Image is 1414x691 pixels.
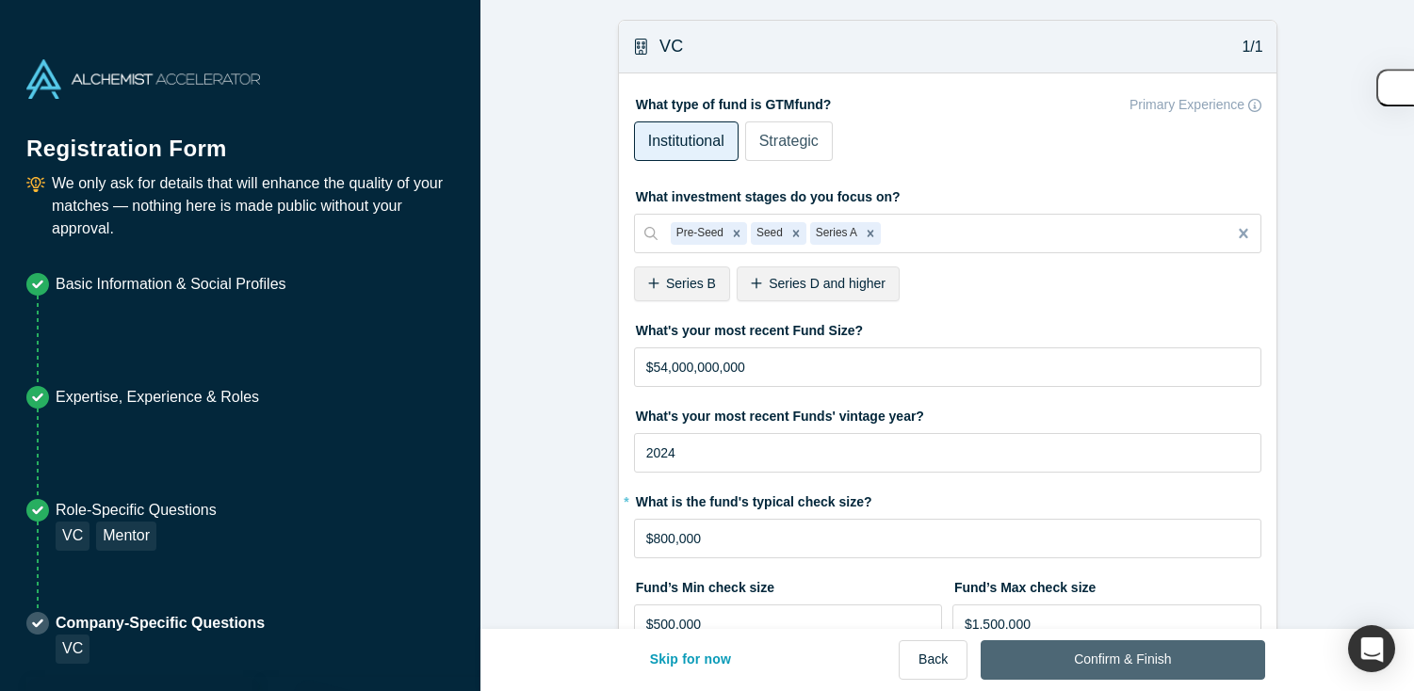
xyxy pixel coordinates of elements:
[634,314,1261,341] label: What's your most recent Fund Size?
[810,222,860,245] div: Series A
[634,400,1261,426] label: What's your most recent Funds' vintage year?
[634,486,1261,512] label: What is the fund's typical check size?
[786,222,806,245] div: Remove Seed
[952,604,1261,644] input: $
[634,266,730,301] div: Series B
[1232,36,1263,58] p: 1/1
[769,276,886,291] span: Series D and higher
[56,386,259,409] p: Expertise, Experience & Roles
[634,181,1261,207] label: What investment stages do you focus on?
[759,133,819,149] span: Strategic
[56,612,265,635] p: Company-Specific Questions
[26,59,260,99] img: Alchemist Accelerator Logo
[56,499,217,522] p: Role-Specific Questions
[96,522,156,551] div: Mentor
[981,640,1264,680] button: Confirm & Finish
[634,571,943,598] label: Fund’s Min check size
[56,635,89,664] div: VC
[751,222,786,245] div: Seed
[737,266,900,301] div: Series D and higher
[26,112,454,166] h1: Registration Form
[630,640,752,680] button: Skip for now
[671,222,726,245] div: Pre-Seed
[952,571,1261,598] label: Fund’s Max check size
[659,34,684,59] h3: VC
[634,347,1261,387] input: $
[648,133,724,149] span: Institutional
[860,222,881,245] div: Remove Series A
[726,222,747,245] div: Remove Pre-Seed
[634,519,1261,558] input: $
[56,522,89,551] div: VC
[634,88,1261,115] label: What type of fund is GTMfund?
[1130,95,1244,115] p: Primary Experience
[634,604,943,644] input: $
[52,172,454,240] p: We only ask for details that will enhance the quality of your matches — nothing here is made publ...
[56,273,286,296] p: Basic Information & Social Profiles
[666,276,716,291] span: Series B
[634,433,1261,473] input: YYYY
[899,640,967,680] button: Back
